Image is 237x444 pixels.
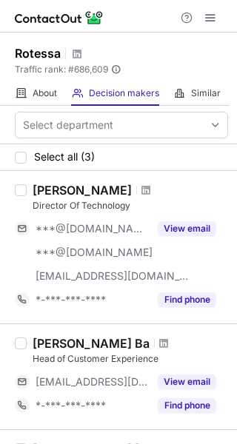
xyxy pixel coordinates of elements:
span: [EMAIL_ADDRESS][DOMAIN_NAME] [36,375,149,388]
div: Head of Customer Experience [33,352,228,366]
span: Similar [191,87,221,99]
button: Reveal Button [158,398,216,413]
img: ContactOut v5.3.10 [15,9,104,27]
h1: Rotessa [15,44,61,62]
span: Traffic rank: # 686,609 [15,64,108,75]
div: Director Of Technology [33,199,228,212]
span: ***@[DOMAIN_NAME] [36,246,153,259]
button: Reveal Button [158,221,216,236]
span: Decision makers [89,87,159,99]
span: About [33,87,57,99]
div: [PERSON_NAME] Ba [33,336,150,351]
div: [PERSON_NAME] [33,183,132,198]
button: Reveal Button [158,292,216,307]
span: ***@[DOMAIN_NAME] [36,222,149,235]
button: Reveal Button [158,374,216,389]
span: [EMAIL_ADDRESS][DOMAIN_NAME] [36,269,190,283]
div: Select department [23,118,113,132]
span: Select all (3) [34,151,95,163]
